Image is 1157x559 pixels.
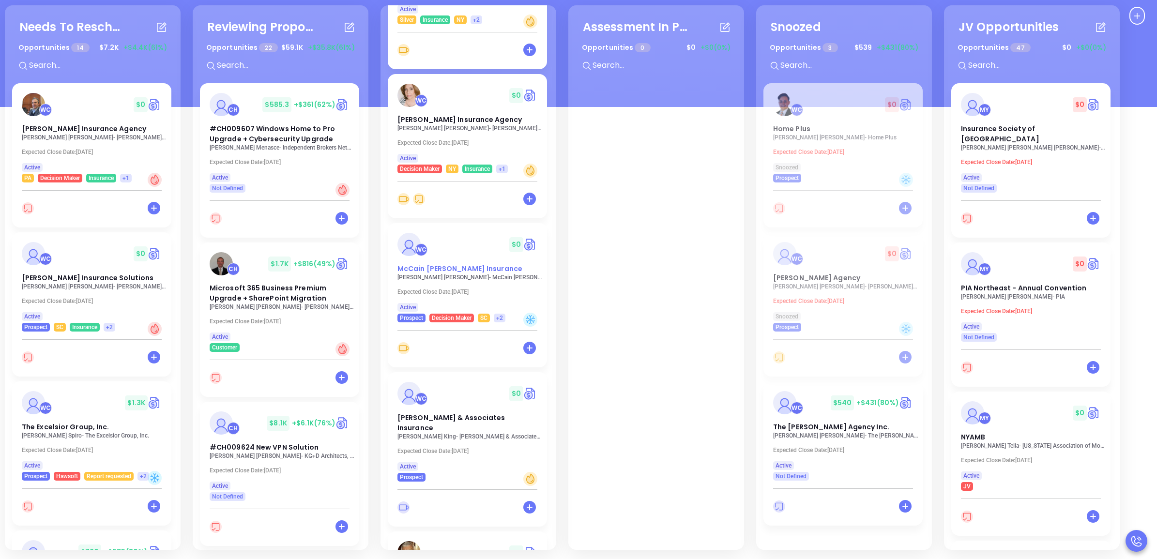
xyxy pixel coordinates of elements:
[885,246,899,261] span: $ 0
[148,97,162,112] img: Quote
[1073,257,1087,272] span: $ 0
[388,74,547,173] a: profileWalter Contreras$0Circle dollar[PERSON_NAME] Insurance Agency[PERSON_NAME] [PERSON_NAME]- ...
[509,88,523,103] span: $ 0
[210,252,233,275] img: Microsoft 365 Business Premium Upgrade + SharePoint Migration
[951,392,1111,491] a: profileMegan Youmans$0Circle dollarNYAMB[PERSON_NAME] Tella- [US_STATE] Association of Mortgage B...
[210,442,319,452] span: #CH009624 New VPN Solution
[56,471,78,482] span: Hawsoft
[335,257,350,271] a: Quote
[773,93,796,116] img: Home Plus
[465,164,490,174] span: Insurance
[22,93,45,116] img: Meagher Insurance Agency
[961,124,1039,144] span: Insurance Society of Philadelphia
[1010,43,1030,52] span: 47
[308,43,355,53] span: +$35.8K (61%)
[1087,97,1101,112] a: Quote
[388,372,547,482] a: profileWalter Contreras$0Circle dollar[PERSON_NAME] & Associates Insurance[PERSON_NAME] King- [PE...
[397,233,421,256] img: McCain Atkinson Insurance
[773,391,796,414] img: The Willis E. Kilborne Agency Inc.
[961,144,1106,151] p: Ann Marie Snyder - Insurance Society of Philadelphia
[961,442,1106,449] p: Edith Tella - New York Association of Mortgage Brokers (NYAMB)
[684,40,698,55] span: $ 0
[523,88,537,103] a: Quote
[899,97,913,112] img: Quote
[773,283,918,290] p: Wayne Vitale - Vitale Agency
[400,15,414,25] span: Silver
[885,97,899,112] span: $ 0
[210,93,233,116] img: #CH009607 Windows Home to Pro Upgrade + Cybersecurity Upgrade
[335,342,350,356] div: Hot
[210,453,355,459] p: Lisa DelPercio - KG+D Architects, PC
[763,381,923,481] a: profileWalter Contreras$540+$431(80%)Circle dollarThe [PERSON_NAME] Agency Inc.[PERSON_NAME] [PER...
[267,416,289,431] span: $ 8.1K
[200,242,361,402] div: profileCarla Humber$1.7K+$816(49%)Circle dollarMicrosoft 365 Business Premium Upgrade + SharePoin...
[397,413,505,433] span: Moore & Associates Insurance
[24,311,40,322] span: Active
[397,84,421,107] img: Fernandez Insurance Agency
[227,422,240,435] div: Carla Humber
[432,313,472,323] span: Decision Maker
[200,402,359,501] a: profileCarla Humber$8.1K+$6.1K(76%)Circle dollar#CH009624 New VPN Solution[PERSON_NAME] [PERSON_N...
[294,100,335,109] span: +$361 (62%)
[978,104,991,116] div: Megan Youmans
[963,332,994,343] span: Not Defined
[963,172,979,183] span: Active
[212,342,237,353] span: Customer
[388,74,549,223] div: profileWalter Contreras$0Circle dollar[PERSON_NAME] Insurance Agency[PERSON_NAME] [PERSON_NAME]- ...
[397,433,543,440] p: Kim King - Moore & Associates Insurance Inc
[763,232,925,381] div: profileWalter Contreras$0Circle dollar[PERSON_NAME] Agency[PERSON_NAME] [PERSON_NAME]- [PERSON_NA...
[210,124,335,144] span: #CH009607 Windows Home to Pro Upgrade + Cybersecurity Upgrade
[961,283,1086,293] span: PIA Northeast - Annual Convention
[216,59,361,72] input: Search...
[899,173,913,187] div: Cold
[415,94,427,107] div: Walter Contreras
[951,83,1111,193] a: profileMegan Youmans$0Circle dollarInsurance Society of [GEOGRAPHIC_DATA][PERSON_NAME] [PERSON_NA...
[148,322,162,336] div: Hot
[148,395,162,410] img: Quote
[12,13,173,83] div: Needs To RescheduleOpportunities 14$7.2K+$4.4K(61%)
[791,104,803,116] div: Walter Contreras
[773,273,860,283] span: Vitale Agency
[763,232,923,332] a: profileWalter Contreras$0Circle dollar[PERSON_NAME] Agency[PERSON_NAME] [PERSON_NAME]- [PERSON_NA...
[951,242,1112,392] div: profileMegan Youmans$0Circle dollarPIA Northeast - Annual Convention[PERSON_NAME] [PERSON_NAME]- ...
[776,322,799,332] span: Prospect
[148,544,162,559] img: Quote
[292,418,335,428] span: +$6.1K (76%)
[210,411,233,435] img: #CH009624 New VPN Solution
[961,293,1106,300] p: Kimberly Zielinski - PIA
[958,39,1031,57] p: Opportunities
[415,243,427,256] div: Walter Contreras
[899,395,913,410] a: Quote
[763,83,925,232] div: profileWalter Contreras$0Circle dollarHome Plus[PERSON_NAME] [PERSON_NAME]- Home PlusExpected Clo...
[397,288,543,295] p: Expected Close Date: [DATE]
[97,40,121,55] span: $ 7.2K
[773,124,810,134] span: Home Plus
[24,162,40,173] span: Active
[771,18,821,36] div: Snoozed
[400,461,416,472] span: Active
[583,18,689,36] div: Assessment In Progress
[877,43,918,53] span: +$431 (80%)
[499,164,505,174] span: +1
[87,471,131,482] span: Report requested
[39,402,52,414] div: Walter Contreras
[963,183,994,194] span: Not Defined
[1087,257,1101,271] img: Quote
[899,322,913,336] div: Cold
[24,460,40,471] span: Active
[22,283,167,290] p: Philip Davenport - Davenport Insurance Solutions
[448,164,456,174] span: NY
[200,242,359,352] a: profileCarla Humber$1.7K+$816(49%)Circle dollarMicrosoft 365 Business Premium Upgrade + SharePoin...
[72,322,97,332] span: Insurance
[576,13,737,83] div: Assessment In ProgressOpportunities 0$0+$0(0%)
[831,395,854,410] span: $ 540
[22,124,146,134] span: Meagher Insurance Agency
[200,13,361,83] div: Reviewing ProposalOpportunities 22$59.1K+$35.8K(61%)
[212,183,243,194] span: Not Defined
[12,83,171,182] a: profileWalter Contreras$0Circle dollar[PERSON_NAME] Insurance Agency[PERSON_NAME] [PERSON_NAME]- ...
[1087,406,1101,420] img: Quote
[852,40,874,55] span: $ 539
[523,237,537,252] a: Quote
